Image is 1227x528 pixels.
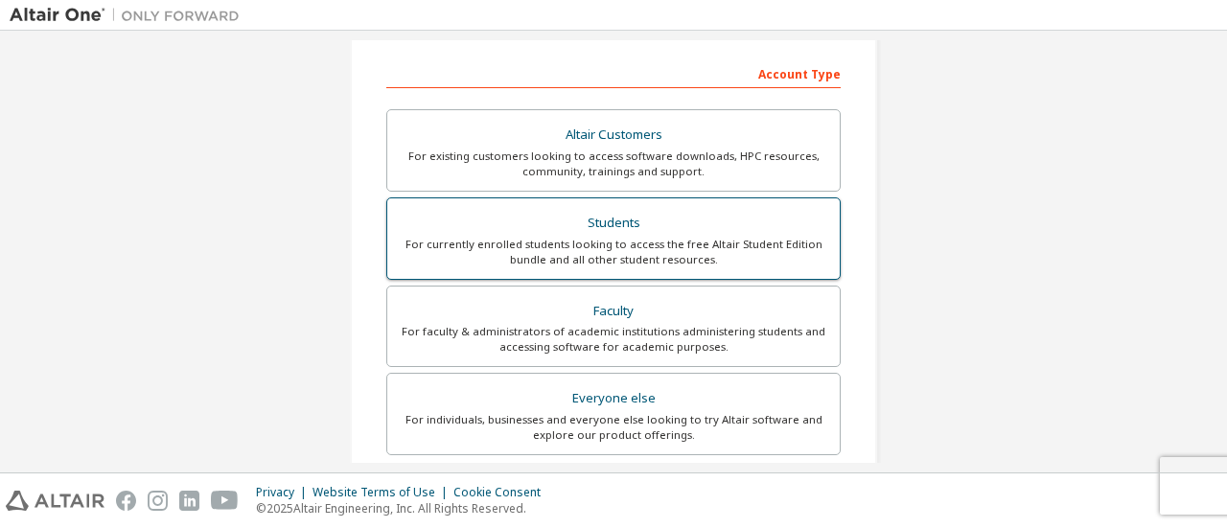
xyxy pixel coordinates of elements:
[313,485,453,500] div: Website Terms of Use
[116,491,136,511] img: facebook.svg
[399,210,828,237] div: Students
[453,485,552,500] div: Cookie Consent
[399,122,828,149] div: Altair Customers
[148,491,168,511] img: instagram.svg
[399,412,828,443] div: For individuals, businesses and everyone else looking to try Altair software and explore our prod...
[256,485,313,500] div: Privacy
[256,500,552,517] p: © 2025 Altair Engineering, Inc. All Rights Reserved.
[10,6,249,25] img: Altair One
[399,237,828,267] div: For currently enrolled students looking to access the free Altair Student Edition bundle and all ...
[6,491,104,511] img: altair_logo.svg
[399,385,828,412] div: Everyone else
[386,57,841,88] div: Account Type
[399,324,828,355] div: For faculty & administrators of academic institutions administering students and accessing softwa...
[399,149,828,179] div: For existing customers looking to access software downloads, HPC resources, community, trainings ...
[211,491,239,511] img: youtube.svg
[179,491,199,511] img: linkedin.svg
[399,298,828,325] div: Faculty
